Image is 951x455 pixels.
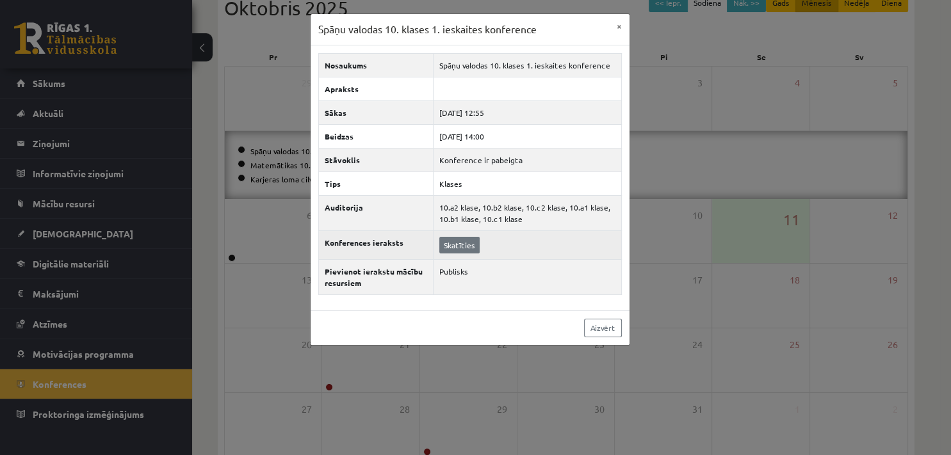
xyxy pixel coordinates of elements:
td: 10.a2 klase, 10.b2 klase, 10.c2 klase, 10.a1 klase, 10.b1 klase, 10.c1 klase [434,195,622,230]
td: [DATE] 12:55 [434,100,622,124]
th: Pievienot ierakstu mācību resursiem [319,259,434,294]
th: Nosaukums [319,53,434,77]
td: Spāņu valodas 10. klases 1. ieskaites konference [434,53,622,77]
td: Konference ir pabeigta [434,148,622,172]
td: [DATE] 14:00 [434,124,622,148]
th: Tips [319,172,434,195]
th: Auditorija [319,195,434,230]
td: Klases [434,172,622,195]
th: Apraksts [319,77,434,100]
td: Publisks [434,259,622,294]
a: Aizvērt [584,319,622,337]
th: Konferences ieraksts [319,230,434,259]
h3: Spāņu valodas 10. klases 1. ieskaites konference [318,22,537,37]
th: Stāvoklis [319,148,434,172]
th: Beidzas [319,124,434,148]
a: Skatīties [439,237,480,253]
th: Sākas [319,100,434,124]
button: × [609,14,630,38]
